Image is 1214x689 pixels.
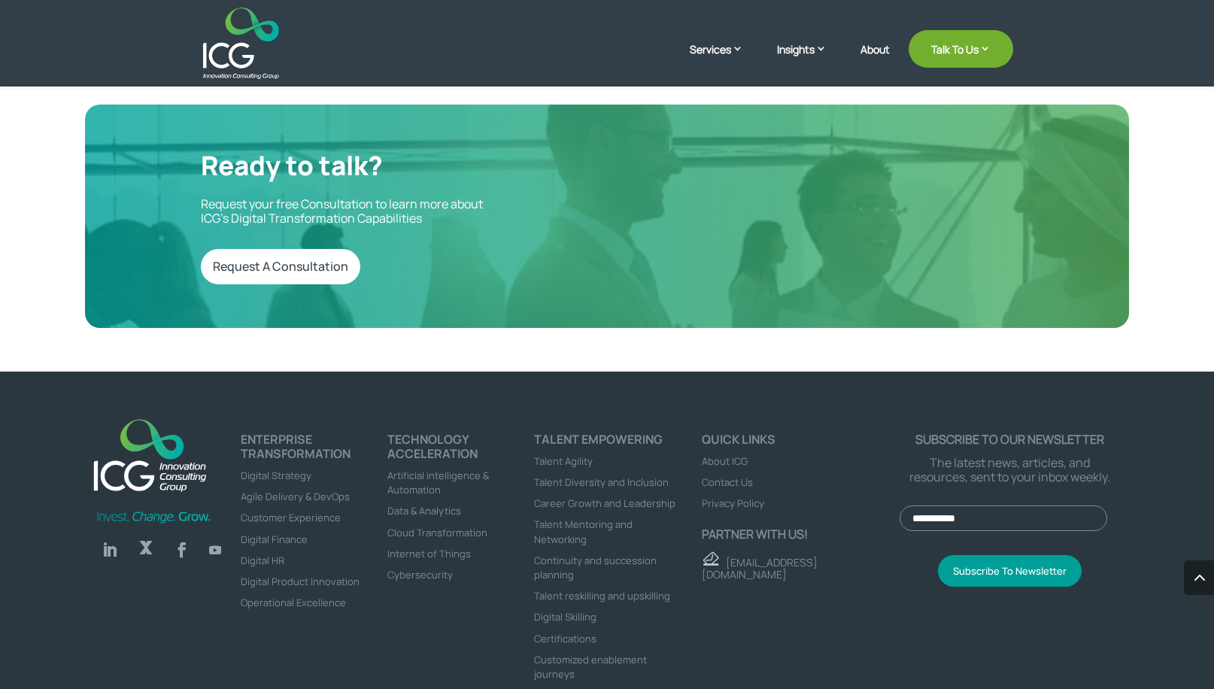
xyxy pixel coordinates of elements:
p: Subscribe to our newsletter [900,433,1119,447]
a: Request A Consultation [201,249,360,284]
button: Subscribe To Newsletter [938,555,1082,587]
a: Services [690,41,758,79]
iframe: Chat Widget [956,527,1214,689]
a: Cloud Transformation [387,526,487,539]
a: Customer Experience [241,511,341,524]
span: Subscribe To Newsletter [953,564,1067,578]
p: The latest news, articles, and resources, sent to your inbox weekly. [900,456,1119,484]
h2: Ready to talk? [201,150,584,189]
h4: ENTERPRISE TRANSFORMATION [241,433,387,468]
h4: Quick links [702,433,900,454]
p: Request your free Consultation to learn more about ICG’s Digital Transformation Capabilities [201,197,584,226]
a: Cybersecurity [387,568,453,581]
a: Digital Finance [241,533,308,546]
a: About [860,44,890,79]
img: ICG-new logo (1) [85,411,215,499]
a: Talent Diversity and Inclusion [534,475,669,489]
a: Digital Skilling [534,610,596,624]
a: Operational Excellence [241,596,346,609]
a: Contact Us [702,475,753,489]
a: Follow on X [131,535,161,565]
a: Digital Strategy [241,469,311,482]
a: Data & Analytics [387,504,461,518]
img: ICG [203,8,279,79]
a: Internet of Things [387,547,471,560]
a: Insights [777,41,842,79]
a: Follow on Youtube [203,538,227,562]
img: email - ICG [702,551,719,566]
a: Digital Product Innovation [241,575,360,588]
a: [EMAIL_ADDRESS][DOMAIN_NAME] [702,554,818,581]
a: Talent Agility [534,454,593,468]
h4: Talent Empowering [534,433,681,454]
a: Talk To Us [909,30,1013,68]
a: Digital HR [241,554,284,567]
img: Invest-Change-Grow-Green [95,510,214,524]
a: Artificial intelligence & Automation [387,469,489,496]
a: Talent Mentoring and Networking [534,518,633,545]
a: Career Growth and Leadership [534,496,675,510]
a: Continuity and succession planning [534,554,657,581]
a: Follow on LinkedIn [95,535,125,565]
a: Customized enablement journeys [534,653,647,681]
p: Partner with us! [702,527,900,542]
a: logo_footer [85,411,215,502]
a: Follow on Facebook [167,535,197,565]
h4: TECHNOLOGY ACCELERATION [387,433,534,468]
a: Certifications [534,632,596,645]
a: Privacy Policy [702,496,764,510]
a: Talent reskilling and upskilling [534,589,670,602]
a: About ICG [702,454,748,468]
a: Agile Delivery & DevOps [241,490,350,503]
